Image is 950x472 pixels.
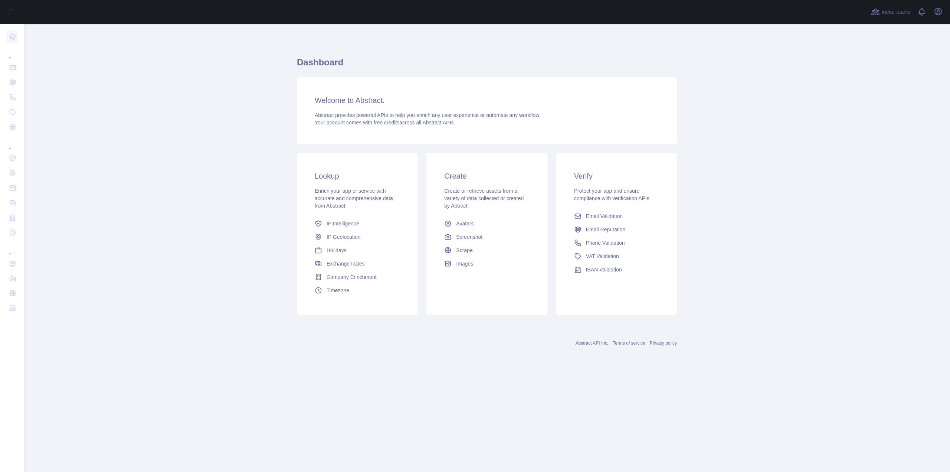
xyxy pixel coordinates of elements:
h3: Lookup [315,171,400,181]
h3: Welcome to Abstract. [315,95,659,105]
a: IP Intelligence [312,217,403,230]
span: Enrich your app or service with accurate and comprehensive data from Abstract [315,188,393,209]
span: Abstract provides powerful APIs to help you enrich any user experience or automate any workflow. [315,112,541,118]
a: Exchange Rates [312,257,403,270]
span: Email Reputation [586,226,626,233]
a: Company Enrichment [312,270,403,284]
a: Email Reputation [571,223,662,236]
a: Timezone [312,284,403,297]
span: Protect your app and ensure compliance with verification APIs [574,188,649,201]
span: Email Validation [586,212,623,220]
span: Invite users [881,8,910,16]
span: Avatars [456,220,474,227]
span: IBAN Validation [586,266,622,273]
button: Invite users [869,6,911,18]
a: VAT Validation [571,250,662,263]
a: Email Validation [571,209,662,223]
span: Screenshot [456,233,482,241]
a: Screenshot [441,230,532,244]
span: IP Intelligence [327,220,359,227]
span: IP Geolocation [327,233,361,241]
span: VAT Validation [586,253,619,260]
a: Avatars [441,217,532,230]
h3: Create [444,171,529,181]
a: Phone Validation [571,236,662,250]
div: ... [6,241,18,255]
a: Holidays [312,244,403,257]
a: IBAN Validation [571,263,662,276]
div: ... [6,45,18,59]
span: free credits [374,120,399,126]
div: ... [6,135,18,150]
a: Privacy policy [650,341,677,346]
a: Terms of service [613,341,645,346]
span: Your account comes with across all Abstract APIs. [315,120,455,126]
a: Images [441,257,532,270]
span: Phone Validation [586,239,625,247]
span: Images [456,260,473,267]
a: Scrape [441,244,532,257]
span: Exchange Rates [327,260,365,267]
span: Timezone [327,287,349,294]
span: Scrape [456,247,472,254]
span: Company Enrichment [327,273,377,281]
h1: Dashboard [297,56,677,74]
h3: Verify [574,171,659,181]
span: Create or retrieve assets from a variety of data collected or created by Abtract [444,188,524,209]
a: Abstract API Inc. [576,341,609,346]
a: IP Geolocation [312,230,403,244]
span: Holidays [327,247,347,254]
